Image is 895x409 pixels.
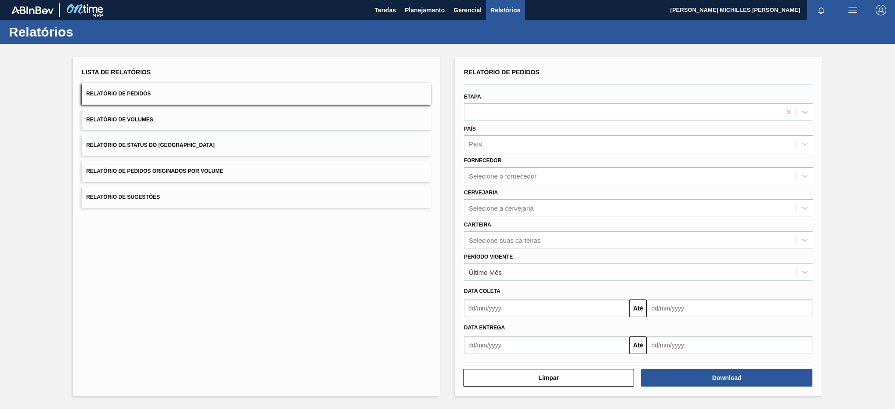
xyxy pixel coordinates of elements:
button: Até [629,299,647,317]
span: Planejamento [405,5,445,15]
img: TNhmsLtSVTkK8tSr43FrP2fwEKptu5GPRR3wAAAABJRU5ErkJggg== [11,6,54,14]
label: Carteira [464,222,491,228]
button: Limpar [463,369,634,387]
label: Cervejaria [464,190,498,196]
span: Relatório de Status do [GEOGRAPHIC_DATA] [86,142,214,148]
span: Relatórios [490,5,520,15]
button: Até [629,336,647,354]
input: dd/mm/yyyy [464,299,629,317]
label: Período Vigente [464,254,513,260]
div: Selecione suas carteiras [469,236,540,244]
span: Gerencial [453,5,482,15]
input: dd/mm/yyyy [464,336,629,354]
label: Etapa [464,94,481,100]
div: Selecione o fornecedor [469,172,536,180]
span: Relatório de Volumes [86,117,153,123]
span: Data entrega [464,325,505,331]
button: Relatório de Status do [GEOGRAPHIC_DATA] [82,135,431,156]
span: Data coleta [464,288,500,294]
img: Logout [876,5,886,15]
label: Fornecedor [464,157,501,164]
button: Notificações [807,4,835,16]
label: País [464,126,476,132]
img: userActions [848,5,858,15]
div: País [469,140,482,148]
span: Relatório de Sugestões [86,194,160,200]
span: Relatório de Pedidos Originados por Volume [86,168,223,174]
input: dd/mm/yyyy [647,299,812,317]
span: Relatório de Pedidos [464,69,540,76]
button: Relatório de Volumes [82,109,431,131]
button: Relatório de Pedidos [82,83,431,105]
span: Relatório de Pedidos [86,91,151,97]
span: Lista de Relatórios [82,69,151,76]
button: Download [641,369,812,387]
div: Último Mês [469,268,502,276]
input: dd/mm/yyyy [647,336,812,354]
div: Selecione a cervejaria [469,204,534,212]
button: Relatório de Sugestões [82,186,431,208]
h1: Relatórios [9,27,165,37]
span: Tarefas [374,5,396,15]
button: Relatório de Pedidos Originados por Volume [82,161,431,182]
